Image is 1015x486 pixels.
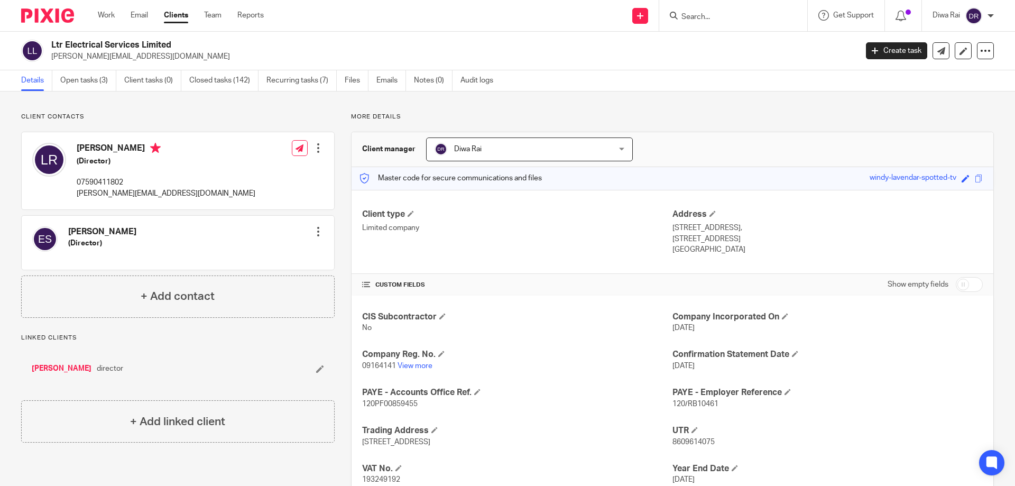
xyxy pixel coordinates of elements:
[672,463,983,474] h4: Year End Date
[32,143,66,177] img: svg%3E
[672,324,695,332] span: [DATE]
[870,172,956,185] div: windy-lavendar-spotted-tv
[21,40,43,62] img: svg%3E
[362,311,672,323] h4: CIS Subcontractor
[32,363,91,374] a: [PERSON_NAME]
[362,463,672,474] h4: VAT No.
[68,238,136,249] h5: (Director)
[460,70,501,91] a: Audit logs
[237,10,264,21] a: Reports
[672,244,983,255] p: [GEOGRAPHIC_DATA]
[98,10,115,21] a: Work
[362,387,672,398] h4: PAYE - Accounts Office Ref.
[376,70,406,91] a: Emails
[362,209,672,220] h4: Client type
[204,10,222,21] a: Team
[345,70,368,91] a: Files
[672,223,983,233] p: [STREET_ADDRESS],
[68,226,136,237] h4: [PERSON_NAME]
[672,209,983,220] h4: Address
[454,145,482,153] span: Diwa Rai
[672,349,983,360] h4: Confirmation Statement Date
[398,362,432,370] a: View more
[359,173,542,184] p: Master code for secure communications and files
[60,70,116,91] a: Open tasks (3)
[32,226,58,252] img: svg%3E
[362,223,672,233] p: Limited company
[164,10,188,21] a: Clients
[21,113,335,121] p: Client contacts
[672,311,983,323] h4: Company Incorporated On
[362,281,672,289] h4: CUSTOM FIELDS
[150,143,161,153] i: Primary
[362,362,396,370] span: 09164141
[362,400,418,408] span: 120PF00859455
[680,13,776,22] input: Search
[672,425,983,436] h4: UTR
[866,42,927,59] a: Create task
[351,113,994,121] p: More details
[833,12,874,19] span: Get Support
[97,363,123,374] span: director
[888,279,948,290] label: Show empty fields
[672,234,983,244] p: [STREET_ADDRESS]
[77,156,255,167] h5: (Director)
[435,143,447,155] img: svg%3E
[77,188,255,199] p: [PERSON_NAME][EMAIL_ADDRESS][DOMAIN_NAME]
[131,10,148,21] a: Email
[672,438,715,446] span: 8609614075
[21,70,52,91] a: Details
[77,143,255,156] h4: [PERSON_NAME]
[672,476,695,483] span: [DATE]
[130,414,225,430] h4: + Add linked client
[77,177,255,188] p: 07590411802
[21,8,74,23] img: Pixie
[414,70,453,91] a: Notes (0)
[124,70,181,91] a: Client tasks (0)
[672,387,983,398] h4: PAYE - Employer Reference
[672,362,695,370] span: [DATE]
[933,10,960,21] p: Diwa Rai
[672,400,718,408] span: 120/RB10461
[362,476,400,483] span: 193249192
[965,7,982,24] img: svg%3E
[141,288,215,305] h4: + Add contact
[362,324,372,332] span: No
[362,349,672,360] h4: Company Reg. No.
[51,40,690,51] h2: Ltr Electrical Services Limited
[362,144,416,154] h3: Client manager
[266,70,337,91] a: Recurring tasks (7)
[362,425,672,436] h4: Trading Address
[189,70,259,91] a: Closed tasks (142)
[51,51,850,62] p: [PERSON_NAME][EMAIL_ADDRESS][DOMAIN_NAME]
[21,334,335,342] p: Linked clients
[362,438,430,446] span: [STREET_ADDRESS]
